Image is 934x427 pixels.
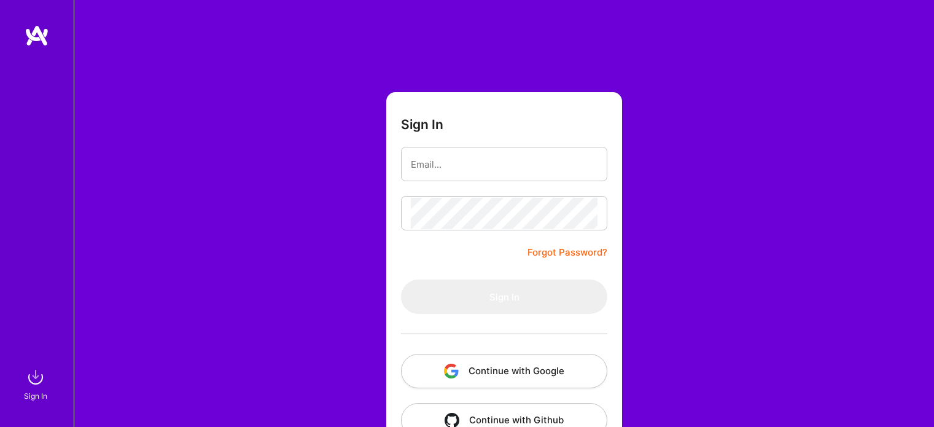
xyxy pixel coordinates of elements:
img: logo [25,25,49,47]
button: Continue with Google [401,354,607,388]
a: Forgot Password? [527,245,607,260]
button: Sign In [401,280,607,314]
img: sign in [23,365,48,390]
input: Email... [411,149,597,180]
h3: Sign In [401,117,443,132]
a: sign inSign In [26,365,48,402]
div: Sign In [24,390,47,402]
img: icon [444,364,459,378]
